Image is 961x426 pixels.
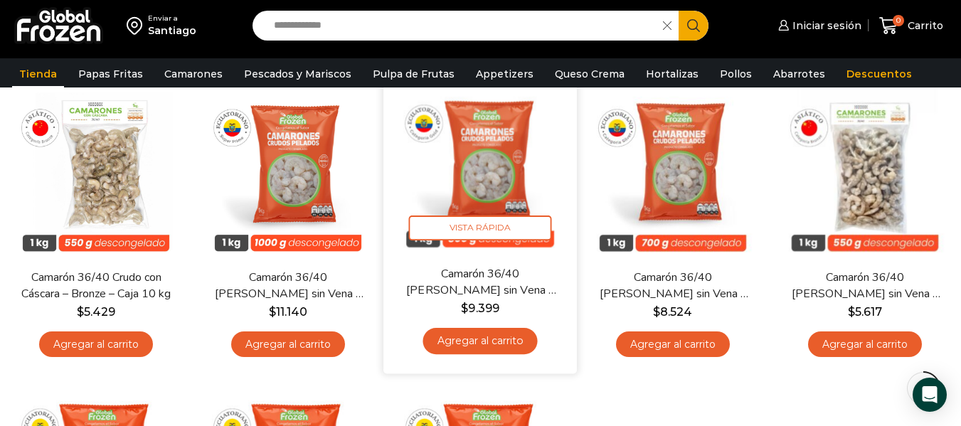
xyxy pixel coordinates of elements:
a: Camarón 36/40 [PERSON_NAME] sin Vena – Silver – Caja 10 kg [596,270,750,302]
a: Queso Crema [548,60,632,87]
a: Agregar al carrito: “Camarón 36/40 Crudo Pelado sin Vena - Bronze - Caja 10 kg” [808,331,922,358]
a: Agregar al carrito: “Camarón 36/40 Crudo Pelado sin Vena - Gold - Caja 10 kg” [423,329,538,355]
bdi: 11.140 [269,305,307,319]
bdi: 9.399 [462,302,499,315]
div: Santiago [148,23,196,38]
a: Appetizers [469,60,541,87]
span: $ [77,305,84,319]
span: $ [653,305,660,319]
a: 0 Carrito [876,9,947,43]
bdi: 8.524 [653,305,692,319]
span: Iniciar sesión [789,18,861,33]
a: Pollos [713,60,759,87]
a: Hortalizas [639,60,706,87]
span: $ [848,305,855,319]
bdi: 5.429 [77,305,115,319]
a: Agregar al carrito: “Camarón 36/40 Crudo Pelado sin Vena - Silver - Caja 10 kg” [616,331,730,358]
span: Carrito [904,18,943,33]
span: $ [269,305,276,319]
a: Agregar al carrito: “Camarón 36/40 Crudo Pelado sin Vena - Super Prime - Caja 10 kg” [231,331,345,358]
a: Descuentos [839,60,919,87]
img: address-field-icon.svg [127,14,148,38]
a: Camarón 36/40 [PERSON_NAME] sin Vena – Super Prime – Caja 10 kg [211,270,365,302]
a: Tienda [12,60,64,87]
a: Camarón 36/40 [PERSON_NAME] sin Vena – Gold – Caja 10 kg [403,266,558,299]
bdi: 5.617 [848,305,882,319]
a: Pulpa de Frutas [366,60,462,87]
a: Abarrotes [766,60,832,87]
a: Iniciar sesión [775,11,861,40]
div: Enviar a [148,14,196,23]
a: Pescados y Mariscos [237,60,359,87]
span: Vista Rápida [409,216,552,241]
a: Papas Fritas [71,60,150,87]
a: Camarones [157,60,230,87]
span: 0 [893,15,904,26]
a: Camarón 36/40 Crudo con Cáscara – Bronze – Caja 10 kg [19,270,173,302]
a: Agregar al carrito: “Camarón 36/40 Crudo con Cáscara - Bronze - Caja 10 kg” [39,331,153,358]
span: $ [462,302,469,315]
a: Camarón 36/40 [PERSON_NAME] sin Vena – Bronze – Caja 10 kg [788,270,942,302]
button: Search button [679,11,708,41]
div: Open Intercom Messenger [913,378,947,412]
